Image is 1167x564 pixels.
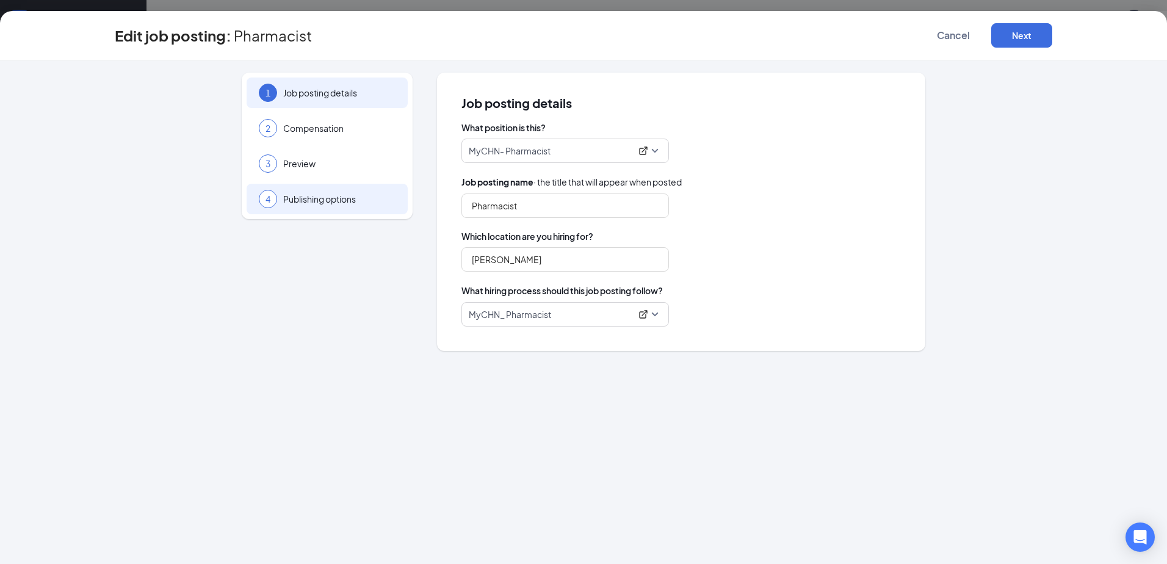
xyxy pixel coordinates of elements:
span: 4 [266,193,270,205]
svg: ExternalLink [638,146,648,156]
span: What hiring process should this job posting follow? [461,284,663,297]
div: MyCHN- Pharmacist [469,145,651,157]
span: What position is this? [461,121,901,134]
span: 1 [266,87,270,99]
span: 3 [266,157,270,170]
div: MyCHN_ Pharmacist [469,308,651,320]
span: Pharmacist [234,29,312,42]
span: Job posting details [283,87,396,99]
span: 2 [266,122,270,134]
b: Job posting name [461,176,533,187]
span: Preview [283,157,396,170]
div: Open Intercom Messenger [1125,522,1155,552]
span: Publishing options [283,193,396,205]
span: Compensation [283,122,396,134]
p: MyCHN- Pharmacist [469,145,551,157]
span: Job posting details [461,97,901,109]
button: Next [991,23,1052,48]
p: MyCHN_ Pharmacist [469,308,551,320]
svg: ExternalLink [638,309,648,319]
span: Cancel [937,29,970,42]
h3: Edit job posting: [115,25,231,46]
span: · the title that will appear when posted [461,175,682,189]
span: Which location are you hiring for? [461,230,901,242]
button: Cancel [923,23,984,48]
